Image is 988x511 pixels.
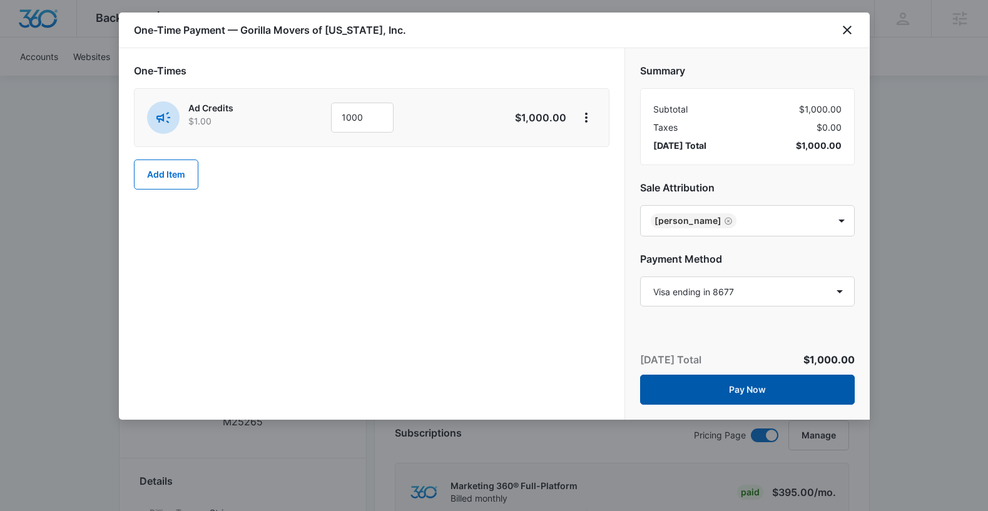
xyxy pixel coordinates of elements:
[188,114,296,128] p: $1.00
[134,159,198,190] button: Add Item
[803,353,855,366] span: $1,000.00
[134,63,609,78] h2: One-Times
[653,103,688,116] span: Subtotal
[507,110,566,125] p: $1,000.00
[640,251,855,266] h2: Payment Method
[331,103,394,133] input: 1
[640,180,855,195] h2: Sale Attribution
[721,216,733,225] div: Remove Kyle Kogl
[653,121,678,134] span: Taxes
[654,216,721,225] div: [PERSON_NAME]
[840,23,855,38] button: close
[640,352,701,367] p: [DATE] Total
[817,121,842,134] span: $0.00
[134,23,406,38] h1: One-Time Payment — Gorilla Movers of [US_STATE], Inc.
[653,139,706,152] span: [DATE] Total
[653,103,842,116] div: $1,000.00
[640,63,855,78] h2: Summary
[796,139,842,152] span: $1,000.00
[640,375,855,405] button: Pay Now
[576,108,596,128] button: View More
[188,101,296,114] p: Ad Credits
